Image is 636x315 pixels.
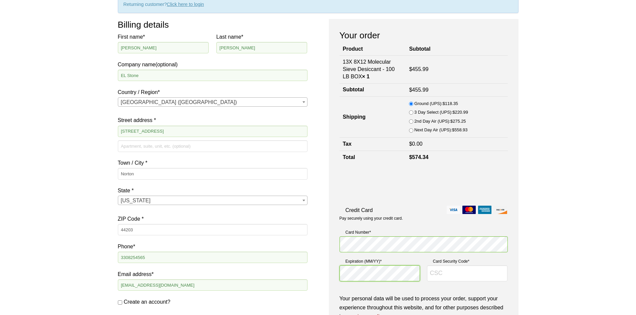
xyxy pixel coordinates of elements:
bdi: 455.99 [409,87,428,93]
span: State [118,196,307,205]
p: Pay securely using your credit card. [340,216,508,221]
span: $ [409,141,412,147]
span: $ [409,154,412,160]
label: Country / Region [118,88,307,97]
label: 3 Day Select (UPS): [414,109,468,116]
img: mastercard [462,206,476,214]
input: CSC [427,265,508,281]
td: 13X 8X12 Molecular Sieve Desiccant - 100 LB BOX [340,55,406,83]
span: $ [409,66,412,72]
label: Street address [118,116,307,125]
label: Email address [118,270,307,279]
span: United States (US) [118,98,307,107]
span: $ [450,119,453,124]
fieldset: Payment Info [340,226,508,287]
bdi: 455.99 [409,66,428,72]
span: $ [452,110,455,115]
a: Click here to login [167,2,204,7]
span: Create an account? [124,299,171,305]
bdi: 574.34 [409,154,428,160]
span: (optional) [155,62,178,67]
h3: Your order [340,30,508,41]
label: Card Number [340,229,508,236]
input: Create an account? [118,300,122,305]
label: 2nd Day Air (UPS): [414,118,466,125]
span: Country / Region [118,97,307,107]
th: Subtotal [406,43,507,55]
th: Subtotal [340,83,406,96]
strong: × 1 [362,74,370,79]
span: $ [443,101,445,106]
input: House number and street name [118,126,307,137]
bdi: 220.99 [452,110,468,115]
img: discover [494,206,507,214]
label: Expiration (MM/YY) [340,258,420,265]
th: Shipping [340,97,406,138]
th: Product [340,43,406,55]
label: State [118,186,307,195]
label: Phone [118,242,307,251]
label: ZIP Code [118,214,307,223]
bdi: 275.25 [450,119,466,124]
bdi: 0.00 [409,141,422,147]
img: visa [447,206,460,214]
label: Credit Card [340,206,508,215]
span: Ohio [118,196,307,205]
label: Last name [216,32,307,41]
h3: Billing details [118,19,307,30]
span: $ [452,127,454,132]
img: amex [478,206,491,214]
iframe: reCAPTCHA [340,171,441,197]
label: Company name [118,32,307,69]
label: Ground (UPS): [414,100,458,107]
label: Next Day Air (UPS): [414,126,467,134]
bdi: 558.93 [452,127,467,132]
span: $ [409,87,412,93]
label: Card Security Code [427,258,508,265]
th: Total [340,151,406,164]
input: Apartment, suite, unit, etc. (optional) [118,140,307,152]
bdi: 118.35 [443,101,458,106]
label: Town / City [118,158,307,167]
th: Tax [340,138,406,151]
label: First name [118,32,209,41]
